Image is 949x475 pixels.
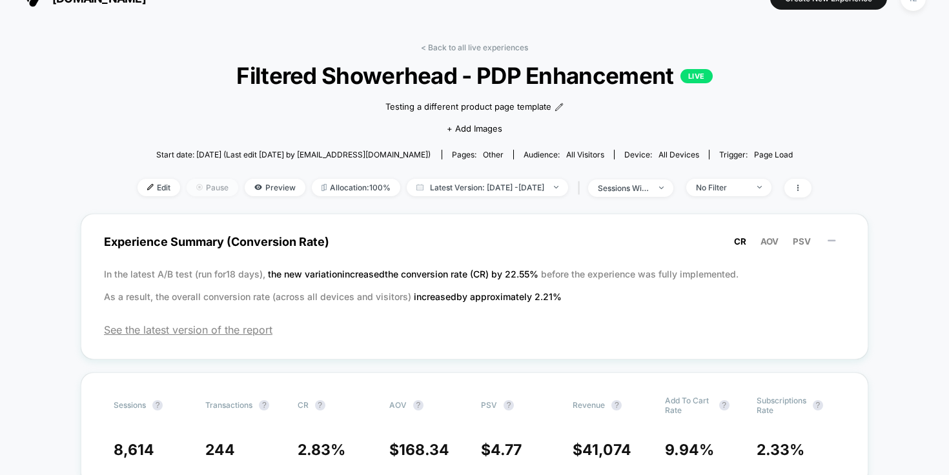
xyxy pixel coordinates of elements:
span: See the latest version of the report [104,323,845,336]
div: Trigger: [719,150,793,159]
span: Filtered Showerhead - PDP Enhancement [171,62,778,89]
img: calendar [416,184,423,190]
span: Allocation: 100% [312,179,400,196]
span: Sessions [114,400,146,410]
span: 2.83 % [298,441,345,459]
div: Audience: [524,150,604,159]
div: Pages: [452,150,504,159]
span: AOV [760,236,779,247]
div: sessions with impression [598,183,649,193]
img: edit [147,184,154,190]
div: No Filter [696,183,748,192]
a: < Back to all live experiences [421,43,528,52]
img: rebalance [321,184,327,191]
span: Pause [187,179,238,196]
span: All Visitors [566,150,604,159]
span: Revenue [573,400,605,410]
span: 41,074 [582,441,631,459]
span: other [483,150,504,159]
span: increased by approximately 2.21 % [414,291,562,302]
button: PSV [789,236,815,247]
img: end [757,186,762,188]
span: 4.77 [491,441,522,459]
span: 2.33 % [757,441,804,459]
img: end [659,187,664,189]
span: PSV [793,236,811,247]
button: AOV [757,236,782,247]
button: ? [259,400,269,410]
button: ? [315,400,325,410]
span: Subscriptions Rate [757,396,806,415]
button: ? [719,400,730,410]
span: + Add Images [447,123,502,134]
span: all devices [658,150,699,159]
span: $ [481,441,522,459]
button: ? [611,400,622,410]
span: Start date: [DATE] (Last edit [DATE] by [EMAIL_ADDRESS][DOMAIN_NAME]) [156,150,431,159]
p: In the latest A/B test (run for 18 days), before the experience was fully implemented. As a resul... [104,263,845,308]
span: 168.34 [399,441,449,459]
img: end [554,186,558,188]
span: 8,614 [114,441,154,459]
button: ? [152,400,163,410]
span: 9.94 % [665,441,714,459]
span: $ [389,441,449,459]
button: ? [504,400,514,410]
img: end [196,184,203,190]
span: CR [734,236,746,247]
span: CR [298,400,309,410]
span: Testing a different product page template [385,101,551,114]
span: $ [573,441,631,459]
span: Add To Cart Rate [665,396,713,415]
span: | [575,179,588,197]
span: Transactions [205,400,252,410]
span: 244 [205,441,235,459]
span: the new variation increased the conversion rate (CR) by 22.55 % [268,268,541,279]
span: Device: [614,150,709,159]
button: CR [730,236,750,247]
span: Preview [245,179,305,196]
span: Latest Version: [DATE] - [DATE] [407,179,568,196]
button: ? [413,400,423,410]
span: Edit [138,179,180,196]
span: Experience Summary (Conversion Rate) [104,227,845,256]
button: ? [813,400,823,410]
span: Page Load [754,150,793,159]
span: PSV [481,400,497,410]
p: LIVE [680,69,713,83]
span: AOV [389,400,407,410]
